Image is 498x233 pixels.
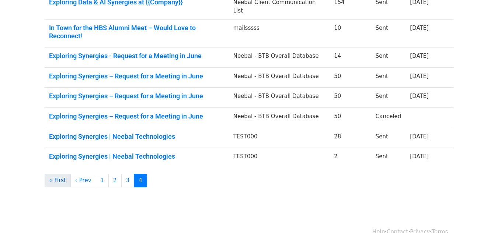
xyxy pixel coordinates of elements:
[371,148,406,168] td: Sent
[121,174,135,187] a: 3
[410,25,429,31] a: [DATE]
[229,47,330,68] td: Neebal - BTB Overall Database
[371,47,406,68] td: Sent
[229,108,330,128] td: Neebal - BTB Overall Database
[371,88,406,108] td: Sent
[330,148,371,168] td: 2
[49,152,224,160] a: Exploring Synergies | Neebal Technologies
[70,174,96,187] a: ‹ Prev
[330,108,371,128] td: 50
[49,92,224,100] a: Exploring Synergies – Request for a Meeting in June
[96,174,109,187] a: 1
[410,133,429,140] a: [DATE]
[330,67,371,88] td: 50
[410,93,429,99] a: [DATE]
[371,128,406,148] td: Sent
[49,52,224,60] a: Exploring Synergies - Request for a Meeting in June
[49,72,224,80] a: Exploring Synergies – Request for a Meeting in June
[49,133,224,141] a: Exploring Synergies | Neebal Technologies
[229,148,330,168] td: TEST000
[49,24,224,40] a: In Town for the HBS Alumni Meet – Would Love to Reconnect!
[330,20,371,47] td: 10
[108,174,122,187] a: 2
[410,153,429,160] a: [DATE]
[330,47,371,68] td: 14
[229,88,330,108] td: Neebal - BTB Overall Database
[229,20,330,47] td: mailsssss
[229,128,330,148] td: TEST000
[371,67,406,88] td: Sent
[410,73,429,80] a: [DATE]
[134,174,147,187] a: 4
[371,20,406,47] td: Sent
[45,174,71,187] a: « First
[330,128,371,148] td: 28
[330,88,371,108] td: 50
[461,198,498,233] iframe: Chat Widget
[371,108,406,128] td: Canceled
[49,112,224,120] a: Exploring Synergies – Request for a Meeting in June
[410,53,429,59] a: [DATE]
[229,67,330,88] td: Neebal - BTB Overall Database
